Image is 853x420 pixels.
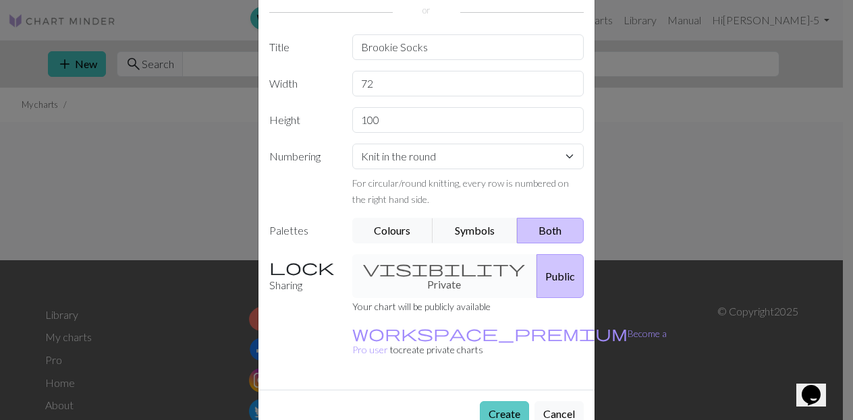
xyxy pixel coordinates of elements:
[536,254,584,298] button: Public
[352,301,491,312] small: Your chart will be publicly available
[261,254,344,298] label: Sharing
[433,218,518,243] button: Symbols
[352,328,667,355] a: Become a Pro user
[261,218,344,243] label: Palettes
[352,324,628,342] span: workspace_premium
[261,107,344,133] label: Height
[261,34,344,60] label: Title
[352,218,434,243] button: Colours
[261,71,344,96] label: Width
[352,177,569,205] small: For circular/round knitting, every row is numbered on the right hand side.
[796,366,840,407] iframe: chat widget
[261,144,344,207] label: Numbering
[352,328,667,355] small: to create private charts
[517,218,584,243] button: Both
